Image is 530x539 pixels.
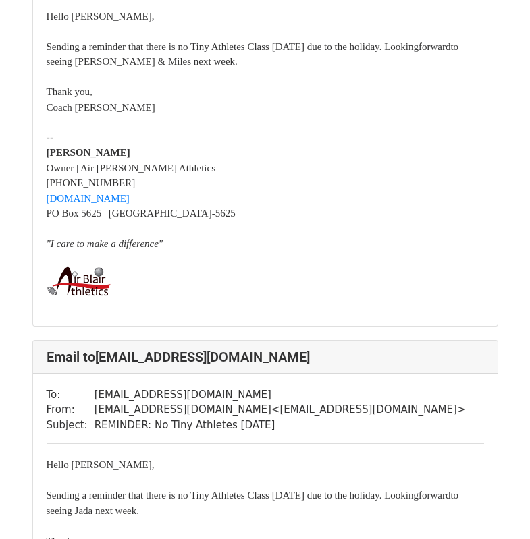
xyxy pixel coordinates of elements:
font: Sending a reminder that there is no Tiny Athletes Class [DATE] due to the holiday. Looking to see... [47,41,459,67]
iframe: Chat Widget [462,474,530,539]
td: [EMAIL_ADDRESS][DOMAIN_NAME] < [EMAIL_ADDRESS][DOMAIN_NAME] > [95,402,466,418]
font: PO Box 5625 | [GEOGRAPHIC_DATA]-5625 [47,208,236,219]
font: Hello [PERSON_NAME], [47,11,155,22]
td: [EMAIL_ADDRESS][DOMAIN_NAME] [95,387,466,403]
b: [PERSON_NAME] [47,147,130,158]
font: Owner | Air [PERSON_NAME] Athletics [PHONE_NUMBER] [47,147,216,204]
font: "I care to make a difference" [47,238,163,249]
span: forward [419,490,450,501]
td: To: [47,387,95,403]
h4: Email to [EMAIL_ADDRESS][DOMAIN_NAME] [47,349,484,365]
a: [DOMAIN_NAME] [47,193,130,204]
td: REMINDER: No Tiny Athletes [DATE] [95,418,466,433]
span: forward [419,41,450,52]
font: Hello [PERSON_NAME], [47,459,155,470]
font: Thank you, Coach [PERSON_NAME] [47,86,155,113]
font: Sending a reminder that there is no Tiny Athletes Class [DATE] due to the holiday. Looking to see... [47,490,459,516]
span: -- [47,132,54,144]
td: Subject: [47,418,95,433]
td: From: [47,402,95,418]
